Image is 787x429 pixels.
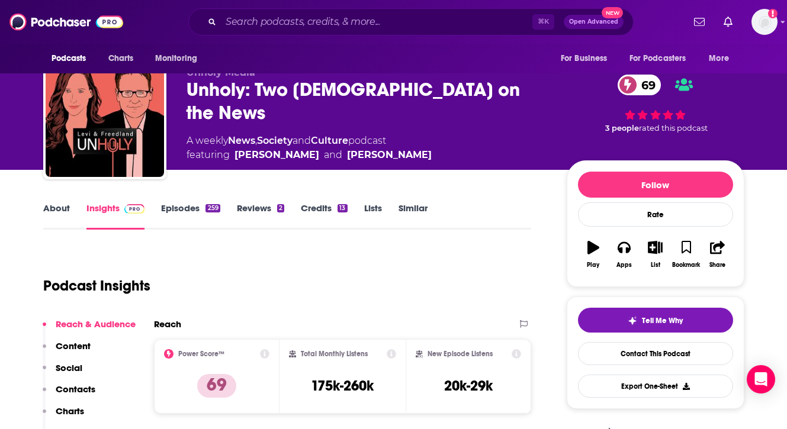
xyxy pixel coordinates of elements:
span: , [255,135,257,146]
span: Monitoring [155,50,197,67]
a: Society [257,135,293,146]
button: tell me why sparkleTell Me Why [578,308,733,333]
h3: 175k-260k [311,377,374,395]
h3: 20k-29k [444,377,493,395]
p: Charts [56,405,84,417]
svg: Add a profile image [768,9,778,18]
button: Charts [43,405,84,427]
button: open menu [147,47,213,70]
button: Content [43,340,91,362]
button: Reach & Audience [43,318,136,340]
span: and [324,148,342,162]
button: Play [578,233,609,276]
button: open menu [622,47,704,70]
span: rated this podcast [639,124,708,133]
div: Share [709,262,725,269]
input: Search podcasts, credits, & more... [221,12,532,31]
p: 69 [197,374,236,398]
img: Podchaser - Follow, Share and Rate Podcasts [9,11,123,33]
button: Export One-Sheet [578,375,733,398]
div: [PERSON_NAME] [347,148,432,162]
span: For Podcasters [629,50,686,67]
div: [PERSON_NAME] [235,148,319,162]
h2: Reach [154,318,181,330]
h2: Total Monthly Listens [301,350,368,358]
img: Unholy: Two Jews on the News [46,59,164,177]
a: 69 [618,75,661,95]
img: Podchaser Pro [124,204,145,214]
h2: New Episode Listens [428,350,493,358]
div: Apps [616,262,632,269]
button: open menu [43,47,102,70]
div: List [651,262,660,269]
div: Search podcasts, credits, & more... [188,8,634,36]
span: 69 [629,75,661,95]
div: 2 [277,204,284,212]
p: Content [56,340,91,351]
button: Open AdvancedNew [564,15,624,29]
a: News [228,135,255,146]
div: Rate [578,202,733,227]
button: open menu [552,47,622,70]
a: About [43,202,70,230]
a: Similar [399,202,428,230]
h1: Podcast Insights [43,277,150,295]
a: InsightsPodchaser Pro [86,202,145,230]
button: Follow [578,172,733,198]
span: Podcasts [52,50,86,67]
a: Charts [101,47,141,70]
img: tell me why sparkle [628,316,637,325]
p: Social [56,362,82,373]
span: Tell Me Why [642,316,683,325]
button: Apps [609,233,640,276]
span: featuring [187,148,432,162]
span: New [602,7,623,18]
span: Open Advanced [569,19,618,25]
span: Unholy Media [187,67,255,78]
span: ⌘ K [532,14,554,30]
div: 69 3 peoplerated this podcast [567,67,744,141]
img: User Profile [751,9,778,35]
div: Bookmark [672,262,700,269]
p: Contacts [56,383,95,395]
div: Open Intercom Messenger [747,365,775,393]
a: Culture [311,135,348,146]
div: 13 [338,204,347,212]
h2: Power Score™ [178,350,224,358]
div: A weekly podcast [187,134,432,162]
span: For Business [561,50,608,67]
span: and [293,135,311,146]
button: Share [702,233,733,276]
a: Reviews2 [237,202,284,230]
span: 3 people [605,124,639,133]
p: Reach & Audience [56,318,136,330]
a: Contact This Podcast [578,342,733,365]
button: Contacts [43,383,95,405]
a: Credits13 [301,202,347,230]
span: Logged in as ynesbit [751,9,778,35]
div: 259 [205,204,220,212]
button: List [640,233,670,276]
a: Show notifications dropdown [719,12,737,32]
span: Charts [108,50,134,67]
a: Show notifications dropdown [689,12,709,32]
span: More [709,50,729,67]
a: Episodes259 [161,202,220,230]
button: Bookmark [671,233,702,276]
button: Social [43,362,82,384]
button: open menu [701,47,744,70]
button: Show profile menu [751,9,778,35]
a: Lists [364,202,382,230]
div: Play [587,262,599,269]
